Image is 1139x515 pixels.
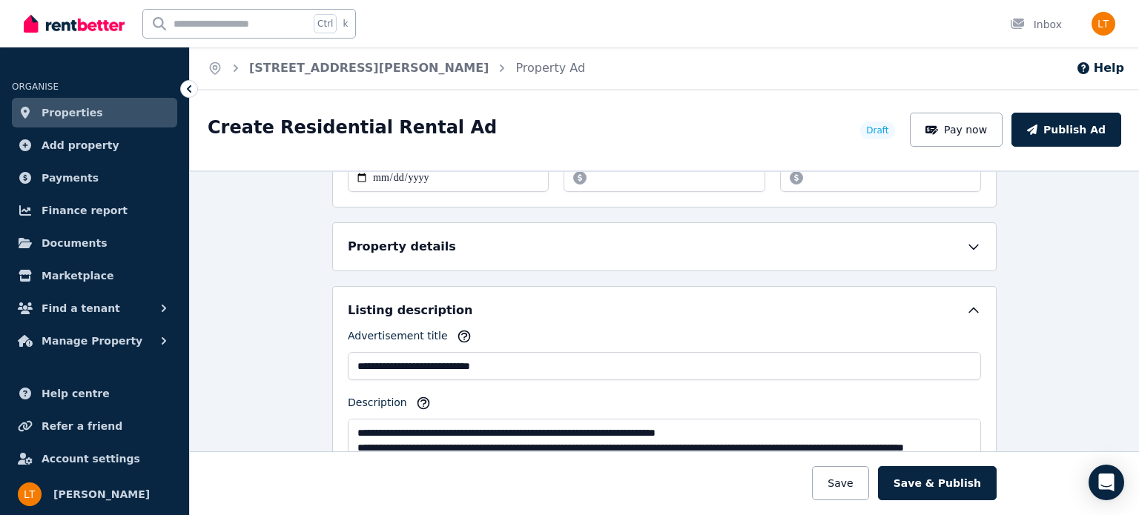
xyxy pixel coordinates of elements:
a: Account settings [12,444,177,474]
a: Marketplace [12,261,177,290]
img: Leanne Taylor [1092,12,1115,36]
a: Documents [12,228,177,258]
img: RentBetter [24,13,125,35]
span: ORGANISE [12,82,59,92]
label: Description [348,395,407,416]
div: Inbox [1010,17,1062,32]
div: Open Intercom Messenger [1089,465,1124,500]
span: Account settings [42,450,140,468]
a: [STREET_ADDRESS][PERSON_NAME] [249,61,489,75]
button: Manage Property [12,326,177,356]
span: Refer a friend [42,417,122,435]
span: Marketplace [42,267,113,285]
nav: Breadcrumb [190,47,603,89]
a: Property Ad [515,61,585,75]
span: Documents [42,234,108,252]
span: [PERSON_NAME] [53,485,150,503]
span: Add property [42,136,119,154]
span: Draft [866,124,888,136]
h5: Property details [348,238,456,256]
img: Leanne Taylor [18,482,42,506]
label: Advertisement title [348,328,448,349]
h1: Create Residential Rental Ad [208,116,497,139]
a: Help centre [12,379,177,408]
span: Help centre [42,385,110,402]
button: Pay now [910,113,1003,147]
a: Properties [12,98,177,127]
button: Publish Ad [1011,113,1121,147]
h5: Listing description [348,302,472,319]
span: Find a tenant [42,299,120,317]
span: Finance report [42,202,128,219]
a: Finance report [12,196,177,225]
span: Manage Property [42,332,142,350]
span: Properties [42,104,103,122]
span: Ctrl [314,14,337,33]
button: Find a tenant [12,293,177,323]
a: Add property [12,130,177,160]
span: Payments [42,169,99,187]
button: Help [1076,59,1124,77]
button: Save & Publish [878,466,997,500]
span: k [343,18,348,30]
a: Payments [12,163,177,193]
button: Save [812,466,868,500]
a: Refer a friend [12,411,177,441]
